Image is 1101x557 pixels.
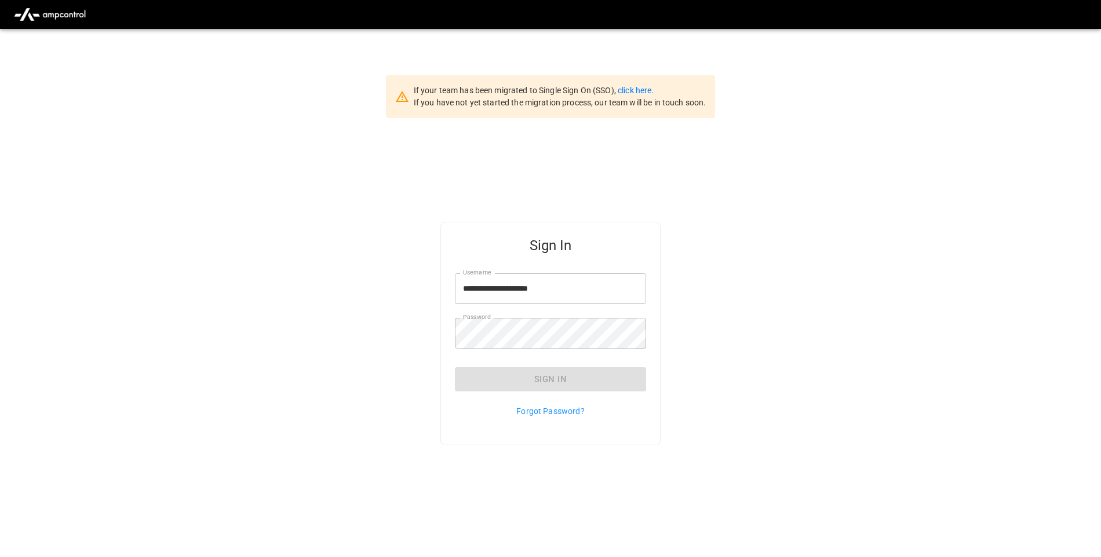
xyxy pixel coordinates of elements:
[414,86,618,95] span: If your team has been migrated to Single Sign On (SSO),
[463,313,491,322] label: Password
[455,405,646,417] p: Forgot Password?
[618,86,654,95] a: click here.
[9,3,90,25] img: ampcontrol.io logo
[414,98,706,107] span: If you have not yet started the migration process, our team will be in touch soon.
[463,268,491,277] label: Username
[455,236,646,255] h5: Sign In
